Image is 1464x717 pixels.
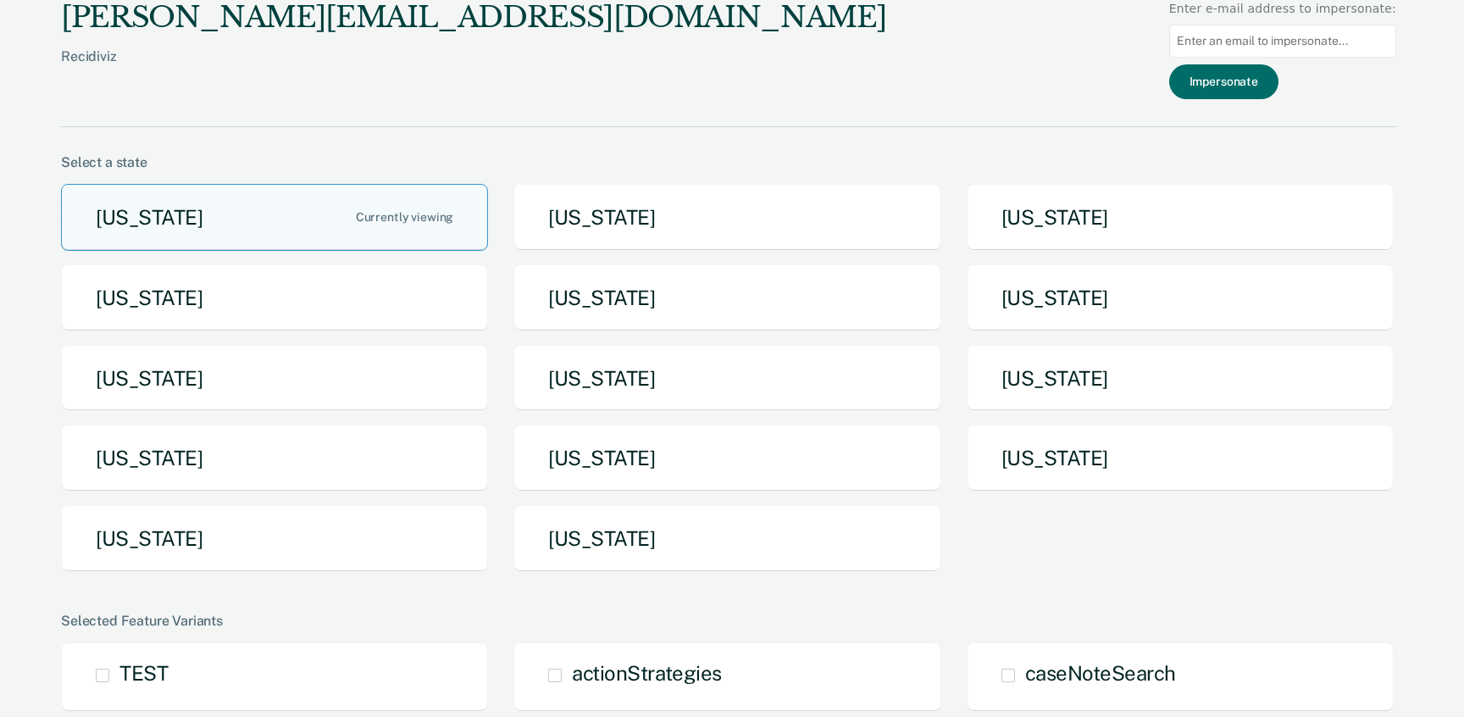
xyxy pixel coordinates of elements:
button: Impersonate [1169,64,1278,99]
button: [US_STATE] [967,425,1394,492]
span: actionStrategies [572,661,721,685]
div: Select a state [61,154,1396,170]
div: Recidiviz [61,48,886,92]
button: [US_STATE] [61,505,488,572]
button: [US_STATE] [513,425,940,492]
div: Selected Feature Variants [61,613,1396,629]
button: [US_STATE] [61,425,488,492]
button: [US_STATE] [513,264,940,331]
button: [US_STATE] [967,264,1394,331]
span: caseNoteSearch [1025,661,1176,685]
button: [US_STATE] [61,264,488,331]
button: [US_STATE] [61,184,488,251]
button: [US_STATE] [61,345,488,412]
input: Enter an email to impersonate... [1169,25,1396,58]
span: TEST [119,661,168,685]
button: [US_STATE] [513,345,940,412]
button: [US_STATE] [967,184,1394,251]
button: [US_STATE] [967,345,1394,412]
button: [US_STATE] [513,184,940,251]
button: [US_STATE] [513,505,940,572]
